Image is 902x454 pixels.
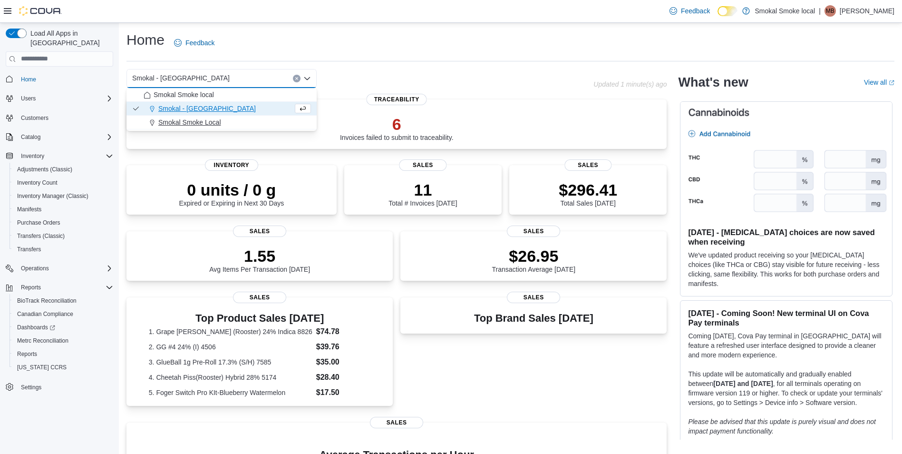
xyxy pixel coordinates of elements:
[666,1,714,20] a: Feedback
[13,244,45,255] a: Transfers
[17,282,113,293] span: Reports
[27,29,113,48] span: Load All Apps in [GEOGRAPHIC_DATA]
[126,30,165,49] h1: Home
[17,150,48,162] button: Inventory
[13,217,113,228] span: Purchase Orders
[864,79,894,86] a: View allExternal link
[13,295,80,306] a: BioTrack Reconciliation
[13,308,77,320] a: Canadian Compliance
[370,417,423,428] span: Sales
[21,284,41,291] span: Reports
[126,88,317,102] button: Smokal Smoke local
[340,115,454,141] div: Invoices failed to submit to traceability.
[149,388,312,397] dt: 5. Foger Switch Pro KIt-Blueberry Watermelon
[21,95,36,102] span: Users
[13,362,113,373] span: Washington CCRS
[388,180,457,199] p: 11
[179,180,284,207] div: Expired or Expiring in Next 30 Days
[13,230,68,242] a: Transfers (Classic)
[13,335,113,346] span: Metrc Reconciliation
[819,5,821,17] p: |
[17,310,73,318] span: Canadian Compliance
[13,230,113,242] span: Transfers (Classic)
[185,38,214,48] span: Feedback
[21,114,48,122] span: Customers
[21,152,44,160] span: Inventory
[10,243,117,256] button: Transfers
[316,356,371,368] dd: $35.00
[2,262,117,275] button: Operations
[492,247,576,266] p: $26.95
[367,94,427,105] span: Traceability
[13,177,113,188] span: Inventory Count
[13,308,113,320] span: Canadian Compliance
[132,72,230,84] span: Smokal - [GEOGRAPHIC_DATA]
[840,5,894,17] p: [PERSON_NAME]
[21,265,49,272] span: Operations
[17,232,65,240] span: Transfers (Classic)
[13,322,113,333] span: Dashboards
[17,179,58,187] span: Inventory Count
[564,159,611,171] span: Sales
[13,190,92,202] a: Inventory Manager (Classic)
[507,292,560,303] span: Sales
[678,75,748,90] h2: What's new
[17,282,45,293] button: Reports
[718,16,718,17] span: Dark Mode
[21,133,40,141] span: Catalog
[2,380,117,394] button: Settings
[2,92,117,105] button: Users
[17,350,37,358] span: Reports
[21,76,36,83] span: Home
[17,324,55,331] span: Dashboards
[492,247,576,273] div: Transaction Average [DATE]
[688,369,884,407] p: This update will be automatically and gradually enabled between , for all terminals operating on ...
[718,6,737,16] input: Dark Mode
[688,418,876,435] em: Please be advised that this update is purely visual and does not impact payment functionality.
[17,219,60,227] span: Purchase Orders
[13,190,113,202] span: Inventory Manager (Classic)
[17,206,41,213] span: Manifests
[13,348,113,360] span: Reports
[824,5,836,17] div: Michelle Barreras
[17,131,113,143] span: Catalog
[303,75,311,82] button: Close list of options
[149,313,371,324] h3: Top Product Sales [DATE]
[158,104,256,113] span: Smokal - [GEOGRAPHIC_DATA]
[17,263,113,274] span: Operations
[170,33,218,52] a: Feedback
[17,93,39,104] button: Users
[399,159,446,171] span: Sales
[17,381,113,393] span: Settings
[688,250,884,288] p: We've updated product receiving so your [MEDICAL_DATA] choices (like THCa or CBG) stay visible fo...
[205,159,258,171] span: Inventory
[681,6,710,16] span: Feedback
[559,180,617,199] p: $296.41
[593,80,667,88] p: Updated 1 minute(s) ago
[688,227,884,247] h3: [DATE] - [MEDICAL_DATA] choices are now saved when receiving
[2,111,117,125] button: Customers
[17,73,113,85] span: Home
[17,74,40,85] a: Home
[209,247,310,266] p: 1.55
[17,192,88,200] span: Inventory Manager (Classic)
[2,130,117,144] button: Catalog
[6,69,113,419] nav: Complex example
[179,180,284,199] p: 0 units / 0 g
[2,72,117,86] button: Home
[126,116,317,129] button: Smokal Smoke Local
[126,88,317,129] div: Choose from the following options
[316,326,371,337] dd: $74.78
[293,75,301,82] button: Clear input
[13,177,61,188] a: Inventory Count
[149,327,312,336] dt: 1. Grape [PERSON_NAME] (Rooster) 24% Indica 8826
[316,387,371,398] dd: $17.50
[126,102,317,116] button: Smokal - [GEOGRAPHIC_DATA]
[13,164,76,175] a: Adjustments (Classic)
[233,292,286,303] span: Sales
[17,131,44,143] button: Catalog
[826,5,834,17] span: MB
[316,372,371,383] dd: $28.40
[10,203,117,216] button: Manifests
[149,373,312,382] dt: 4. Cheetah Piss(Rooster) Hybrid 28% 5174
